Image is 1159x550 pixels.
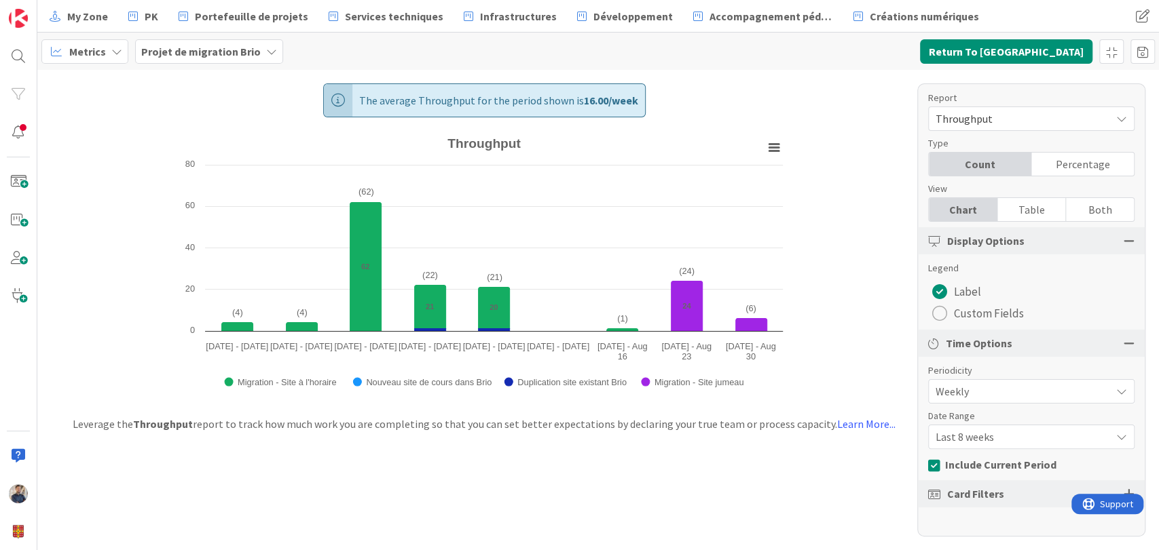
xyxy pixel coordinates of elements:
span: Créations numériques [870,8,979,24]
img: MW [9,484,28,503]
text: [DATE] - [DATE] [206,341,268,351]
span: Throughput [936,109,1104,128]
span: The average Throughput for the period shown is [359,84,638,117]
button: Custom Fields [928,302,1028,324]
text: [DATE] - [DATE] [399,341,461,351]
text: (4) [297,307,308,317]
text: [DATE] - [DATE] [270,341,333,351]
span: Card Filters [947,486,1004,502]
text: 0 [190,325,195,335]
text: 20 [490,303,498,311]
button: Return To [GEOGRAPHIC_DATA] [920,39,1092,64]
button: Include Current Period [928,454,1056,475]
span: Support [29,2,62,18]
span: Custom Fields [954,303,1024,323]
a: Learn More... [837,417,896,431]
text: [DATE] - Aug 30 [726,341,776,361]
text: [DATE] - [DATE] [463,341,526,351]
text: 20 [185,283,195,294]
button: Label [928,281,985,302]
a: PK [120,4,166,28]
span: Include Current Period [945,458,1056,471]
div: Legend [928,261,1135,275]
text: 21 [426,302,434,311]
text: (22) [422,270,438,280]
span: Services techniques [345,8,443,24]
text: Migration - Site à l'horaire [238,377,336,387]
a: My Zone [41,4,116,28]
span: Portefeuille de projets [195,8,308,24]
text: Duplication site existant Brio [517,377,627,387]
span: My Zone [67,8,108,24]
div: Both [1066,198,1134,221]
text: Nouveau site de cours dans Brio [366,377,492,387]
a: Portefeuille de projets [170,4,316,28]
div: Percentage [1031,153,1134,176]
text: [DATE] - [DATE] [527,341,589,351]
a: Accompagnement pédagogique [685,4,841,28]
div: Date Range [928,409,1121,423]
text: 40 [185,242,195,252]
svg: Throughput [179,131,790,402]
b: 16.00 / week [584,94,638,107]
span: Infrastructures [480,8,557,24]
text: [DATE] - [DATE] [334,341,397,351]
div: Report [928,91,1121,105]
a: Infrastructures [456,4,565,28]
text: (6) [746,303,756,313]
div: Table [997,198,1066,221]
text: 60 [185,200,195,210]
text: [DATE] - Aug 16 [597,341,648,361]
text: Migration - Site jumeau [655,377,744,387]
text: (4) [232,307,243,317]
img: Visit kanbanzone.com [9,9,28,28]
span: Metrics [69,43,106,60]
a: Services techniques [320,4,452,28]
text: (24) [679,266,695,276]
span: Display Options [947,233,1025,249]
span: PK [145,8,158,24]
div: Periodicity [928,364,1121,378]
div: Count [929,153,1031,176]
span: Développement [593,8,673,24]
div: Type [928,136,1121,151]
a: Créations numériques [845,4,987,28]
text: 62 [361,262,369,271]
div: Leverage the report to track how much work you are completing so that you can set better expectat... [45,416,923,432]
text: 80 [185,159,195,169]
div: View [928,182,1121,196]
text: (1) [617,313,628,323]
text: (21) [487,272,502,282]
b: Throughput [133,417,193,431]
a: Développement [569,4,681,28]
span: Label [954,281,981,302]
span: Last 8 weeks [936,427,1104,446]
span: Weekly [936,382,1104,401]
text: Throughput [447,136,521,151]
img: avatar [9,522,28,541]
text: (62) [358,186,374,197]
text: 24 [682,302,691,310]
span: Time Options [946,335,1012,351]
b: Projet de migration Brio [141,45,261,58]
text: [DATE] - Aug 23 [661,341,712,361]
span: Accompagnement pédagogique [710,8,833,24]
div: Chart [929,198,997,221]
